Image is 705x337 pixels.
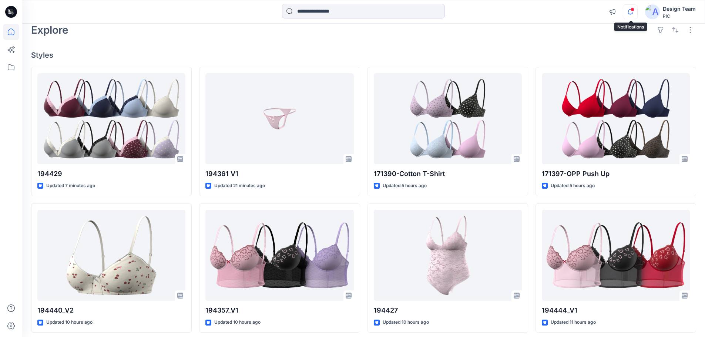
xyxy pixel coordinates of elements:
div: PIC [663,13,696,19]
p: Updated 11 hours ago [551,319,596,326]
p: 194429 [37,169,185,179]
h4: Styles [31,51,696,60]
img: avatar [645,4,660,19]
p: Updated 10 hours ago [214,319,261,326]
p: Updated 5 hours ago [551,182,595,190]
p: 194444_V1 [542,305,690,316]
h2: Explore [31,24,68,36]
p: Updated 5 hours ago [383,182,427,190]
p: 194361 V1 [205,169,353,179]
a: 194440_V2 [37,210,185,301]
div: Design Team [663,4,696,13]
a: 194361 V1 [205,73,353,165]
p: 171397-OPP Push Up [542,169,690,179]
a: 194429 [37,73,185,165]
a: 171390-Cotton T-Shirt [374,73,522,165]
p: Updated 21 minutes ago [214,182,265,190]
a: 171397-OPP Push Up [542,73,690,165]
a: 194444_V1 [542,210,690,301]
p: Updated 7 minutes ago [46,182,95,190]
p: Updated 10 hours ago [46,319,93,326]
p: 171390-Cotton T-Shirt [374,169,522,179]
p: 194440_V2 [37,305,185,316]
a: 194427 [374,210,522,301]
p: Updated 10 hours ago [383,319,429,326]
p: 194357_V1 [205,305,353,316]
p: 194427 [374,305,522,316]
a: 194357_V1 [205,210,353,301]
